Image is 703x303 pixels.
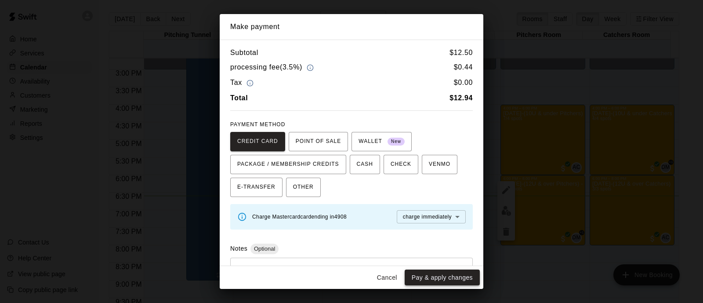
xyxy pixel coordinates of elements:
[449,47,473,58] h6: $ 12.50
[286,178,321,197] button: OTHER
[220,14,483,40] h2: Make payment
[237,180,275,194] span: E-TRANSFER
[357,157,373,172] span: CASH
[230,47,258,58] h6: Subtotal
[230,121,285,128] span: PAYMENT METHOD
[230,178,283,197] button: E-TRANSFER
[388,136,405,148] span: New
[454,77,473,89] h6: $ 0.00
[449,94,473,102] b: $ 12.94
[403,214,452,220] span: charge immediately
[250,245,279,252] span: Optional
[230,62,316,73] h6: processing fee ( 3.5% )
[359,135,405,149] span: WALLET
[405,270,480,286] button: Pay & apply changes
[384,155,418,174] button: CHECK
[350,155,380,174] button: CASH
[230,132,285,151] button: CREDIT CARD
[230,245,247,252] label: Notes
[230,155,346,174] button: PACKAGE / MEMBERSHIP CREDITS
[230,94,248,102] b: Total
[391,157,411,172] span: CHECK
[429,157,450,172] span: VENMO
[454,62,473,73] h6: $ 0.44
[237,157,339,172] span: PACKAGE / MEMBERSHIP CREDITS
[237,135,278,149] span: CREDIT CARD
[230,77,256,89] h6: Tax
[296,135,341,149] span: POINT OF SALE
[252,214,347,220] span: Charge Mastercard card ending in 4908
[351,132,412,151] button: WALLET New
[289,132,348,151] button: POINT OF SALE
[373,270,401,286] button: Cancel
[293,180,314,194] span: OTHER
[422,155,457,174] button: VENMO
